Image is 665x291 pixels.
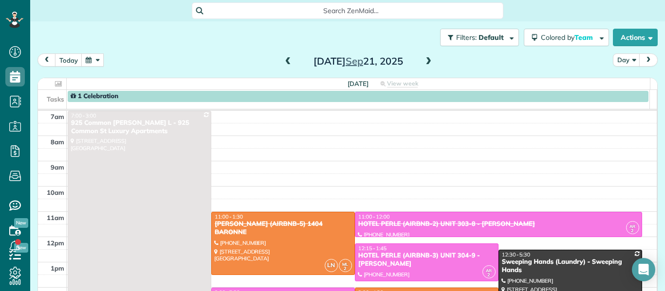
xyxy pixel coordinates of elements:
[215,213,243,220] span: 11:00 - 1:30
[37,53,56,67] button: prev
[47,214,64,222] span: 11am
[501,258,639,274] div: Sweeping Hands (Laundry) - Sweeping Hands
[627,226,639,236] small: 2
[387,80,418,87] span: View week
[358,252,496,268] div: HOTEL PERLE (AIRBNB-3) UNIT 304-9 - [PERSON_NAME]
[574,33,594,42] span: Team
[47,239,64,247] span: 12pm
[613,29,658,46] button: Actions
[297,56,419,67] h2: [DATE] 21, 2025
[214,220,352,237] div: [PERSON_NAME] (AIRBNB-5) 1404 BARONNE
[51,113,64,120] span: 7am
[47,188,64,196] span: 10am
[51,163,64,171] span: 9am
[456,33,477,42] span: Filters:
[358,220,639,228] div: HOTEL PERLE (AIRBNB-2) UNIT 303-8 - [PERSON_NAME]
[51,264,64,272] span: 1pm
[613,53,640,67] button: Day
[541,33,596,42] span: Colored by
[348,80,369,87] span: [DATE]
[51,138,64,146] span: 8am
[55,53,82,67] button: today
[440,29,519,46] button: Filters: Default
[502,251,530,258] span: 12:30 - 5:30
[639,53,658,67] button: next
[71,92,118,100] span: 1 Celebration
[629,223,635,229] span: AR
[71,112,96,119] span: 7:00 - 3:00
[486,268,492,273] span: AR
[435,29,519,46] a: Filters: Default
[342,261,348,267] span: ML
[479,33,504,42] span: Default
[358,213,390,220] span: 11:00 - 12:00
[483,271,495,280] small: 2
[325,259,338,272] span: LN
[632,258,655,281] div: Open Intercom Messenger
[358,245,387,252] span: 12:15 - 1:45
[71,119,208,136] div: 925 Common [PERSON_NAME] L - 925 Common St Luxury Apartments
[339,264,351,274] small: 2
[346,55,363,67] span: Sep
[14,218,28,228] span: New
[524,29,609,46] button: Colored byTeam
